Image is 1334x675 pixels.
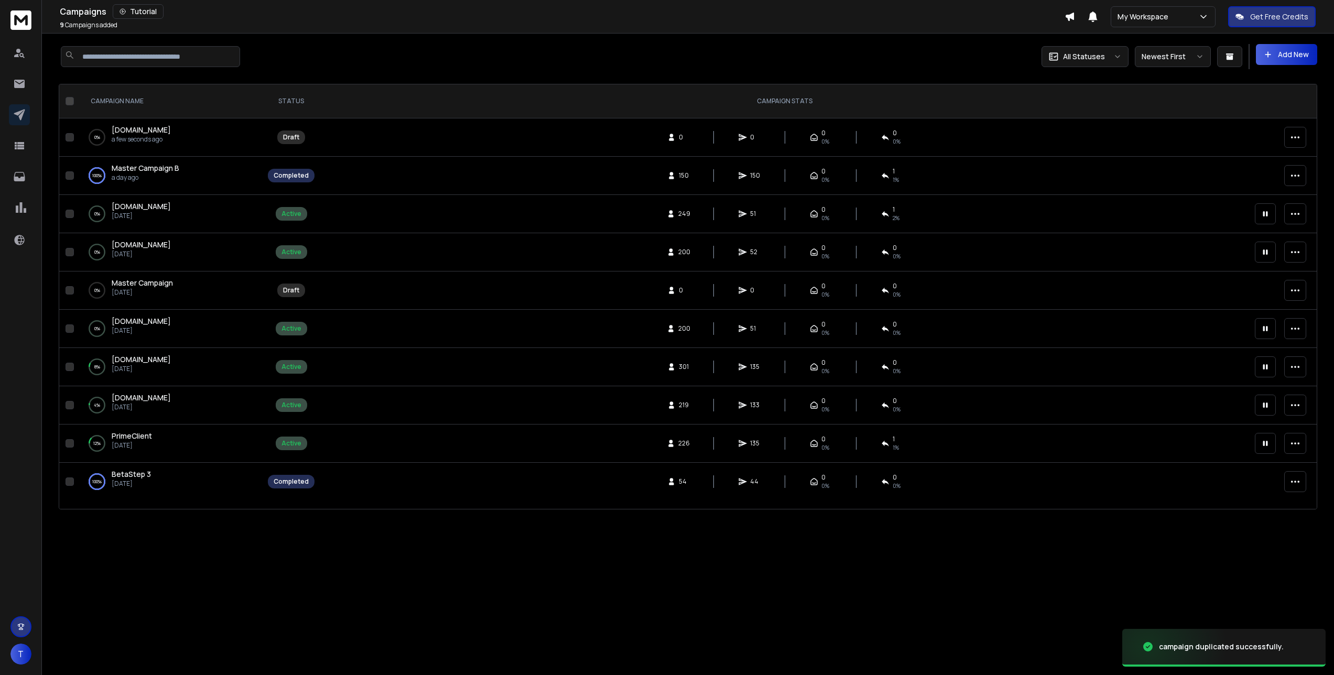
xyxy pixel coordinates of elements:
th: CAMPAIGN NAME [78,84,262,118]
span: 150 [750,171,761,180]
div: Active [281,439,301,448]
span: 135 [750,439,761,448]
a: [DOMAIN_NAME] [112,393,171,403]
div: campaign duplicated successfully. [1159,641,1284,652]
span: 0 [750,286,761,295]
span: 2 % [893,214,899,222]
span: 0% [821,214,829,222]
a: [DOMAIN_NAME] [112,239,171,250]
span: 200 [678,324,690,333]
p: [DATE] [112,403,171,411]
p: a day ago [112,173,179,182]
span: 0 % [893,252,901,260]
div: Active [281,363,301,371]
p: 0 % [94,323,100,334]
span: 0 [893,358,897,367]
span: 0 [821,205,826,214]
p: 100 % [92,170,102,181]
span: 0 % [893,329,901,337]
td: 0%[DOMAIN_NAME][DATE] [78,310,262,348]
span: 301 [679,363,689,371]
span: 51 [750,210,761,218]
span: 135 [750,363,761,371]
button: Tutorial [113,4,164,19]
div: Draft [283,286,299,295]
td: 0%Master Campaign[DATE] [78,271,262,310]
p: 0 % [94,285,100,296]
span: [DOMAIN_NAME] [112,354,171,364]
p: My Workspace [1118,12,1173,22]
span: 0 [893,282,897,290]
p: 0 % [94,209,100,219]
a: PrimeClient [112,431,152,441]
div: Active [281,248,301,256]
span: 9 [60,20,64,29]
span: 52 [750,248,761,256]
p: [DATE] [112,441,152,450]
button: T [10,644,31,665]
span: 0 % [893,367,901,375]
div: Active [281,324,301,333]
p: 100 % [92,476,102,487]
td: 8%[DOMAIN_NAME][DATE] [78,348,262,386]
span: 0 [821,129,826,137]
td: 0%[DOMAIN_NAME][DATE] [78,233,262,271]
p: [DATE] [112,326,171,335]
th: CAMPAIGN STATS [321,84,1249,118]
p: 8 % [94,362,100,372]
p: 0 % [94,247,100,257]
a: BetaStep 3 [112,469,151,480]
span: BetaStep 3 [112,469,151,479]
div: Active [281,401,301,409]
span: 200 [678,248,690,256]
td: 0%[DOMAIN_NAME]a few seconds ago [78,118,262,157]
p: [DATE] [112,250,171,258]
td: 0%[DOMAIN_NAME][DATE] [78,195,262,233]
a: [DOMAIN_NAME] [112,201,171,212]
span: 0 [821,435,826,443]
span: 133 [750,401,761,409]
span: 0 [679,286,689,295]
span: 0 [821,473,826,482]
p: Get Free Credits [1250,12,1308,22]
p: 4 % [94,400,100,410]
span: 1 [893,435,895,443]
span: 51 [750,324,761,333]
a: Master Campaign [112,278,173,288]
p: [DATE] [112,212,171,220]
span: 0 [821,397,826,405]
span: 1 % [893,176,899,184]
div: Completed [274,477,309,486]
div: Active [281,210,301,218]
td: 100%Master Campaign Ba day ago [78,157,262,195]
p: [DATE] [112,365,171,373]
span: 0 [750,133,761,141]
span: 0% [893,137,901,146]
span: 0% [821,290,829,299]
span: 0% [821,443,829,452]
span: 0% [821,329,829,337]
span: 0 [821,358,826,367]
button: Get Free Credits [1228,6,1316,27]
span: 0% [821,252,829,260]
span: 54 [679,477,689,486]
span: 0 [893,129,897,137]
span: 0 [821,320,826,329]
span: [DOMAIN_NAME] [112,316,171,326]
td: 12%PrimeClient[DATE] [78,424,262,463]
a: [DOMAIN_NAME] [112,125,171,135]
span: 1 % [893,443,899,452]
a: [DOMAIN_NAME] [112,354,171,365]
span: 0 % [893,482,901,490]
span: 0 [893,320,897,329]
div: Draft [283,133,299,141]
span: 0% [821,176,829,184]
button: Newest First [1135,46,1211,67]
div: Campaigns [60,4,1065,19]
span: 150 [679,171,689,180]
span: [DOMAIN_NAME] [112,239,171,249]
span: 44 [750,477,761,486]
span: 0 % [893,405,901,413]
